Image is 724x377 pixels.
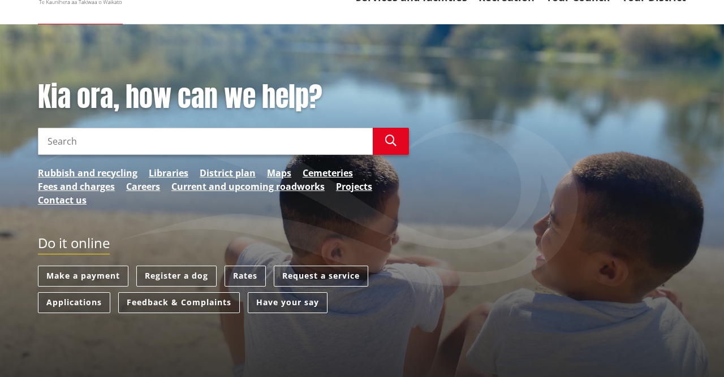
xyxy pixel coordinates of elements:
[38,180,115,193] a: Fees and charges
[274,266,368,287] a: Request a service
[200,166,256,180] a: District plan
[126,180,160,193] a: Careers
[38,193,87,207] a: Contact us
[171,180,325,193] a: Current and upcoming roadworks
[225,266,266,287] a: Rates
[267,166,291,180] a: Maps
[38,81,409,114] h1: Kia ora, how can we help?
[118,292,240,313] a: Feedback & Complaints
[136,266,217,287] a: Register a dog
[672,330,713,370] iframe: Messenger Launcher
[38,266,128,287] a: Make a payment
[38,166,137,180] a: Rubbish and recycling
[38,292,110,313] a: Applications
[248,292,327,313] a: Have your say
[303,166,353,180] a: Cemeteries
[38,235,110,255] h2: Do it online
[38,128,373,155] input: Search input
[336,180,372,193] a: Projects
[149,166,188,180] a: Libraries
